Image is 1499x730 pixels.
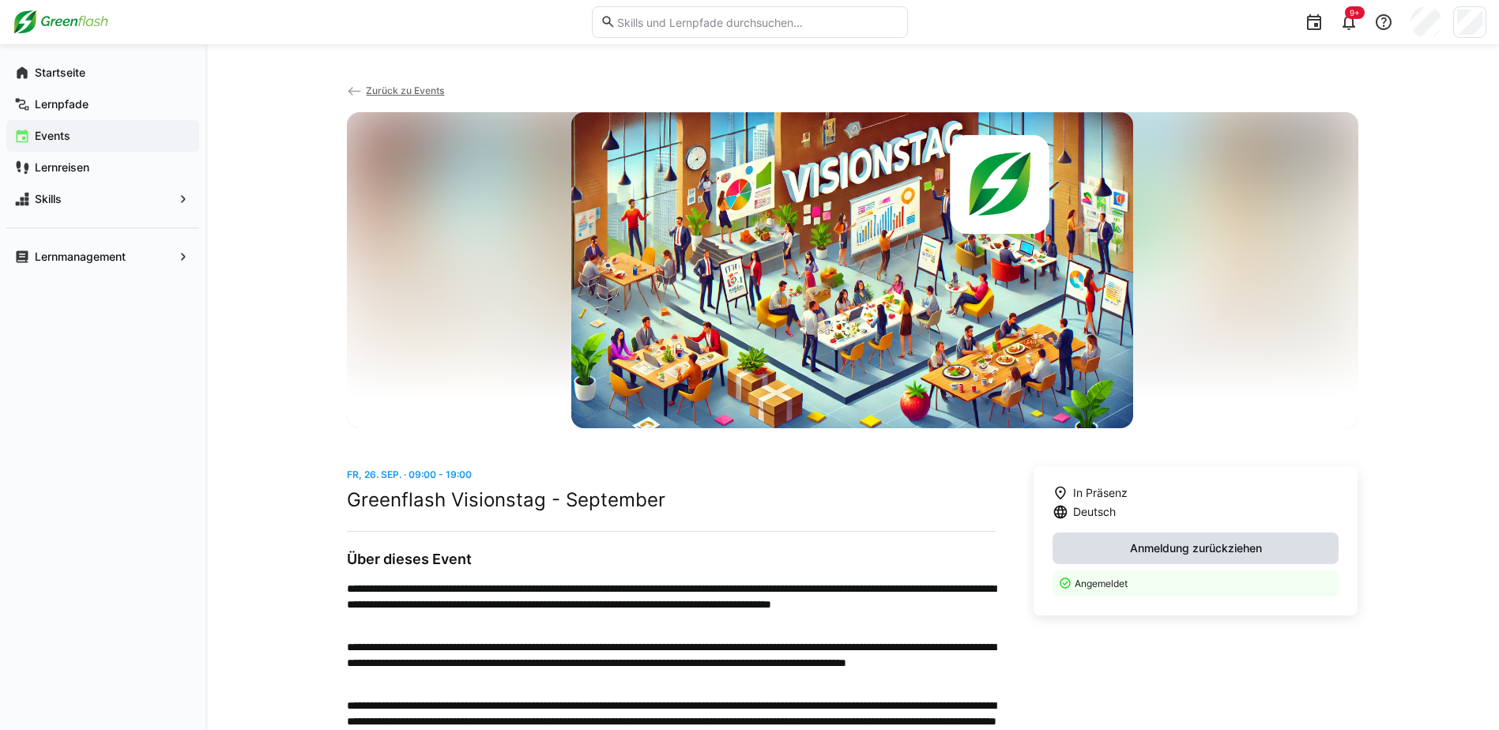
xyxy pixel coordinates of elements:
h2: Greenflash Visionstag - September [347,488,996,512]
span: Anmeldung zurückziehen [1128,540,1264,556]
span: Deutsch [1073,504,1116,520]
span: 9+ [1350,8,1360,17]
span: Fr, 26. Sep. · 09:00 - 19:00 [347,468,472,480]
span: In Präsenz [1073,485,1128,501]
span: Zurück zu Events [366,85,444,96]
p: Angemeldet [1075,577,1330,590]
a: Zurück zu Events [347,85,445,96]
h3: Über dieses Event [347,551,996,568]
button: Anmeldung zurückziehen [1053,532,1339,564]
input: Skills und Lernpfade durchsuchen… [616,15,898,29]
